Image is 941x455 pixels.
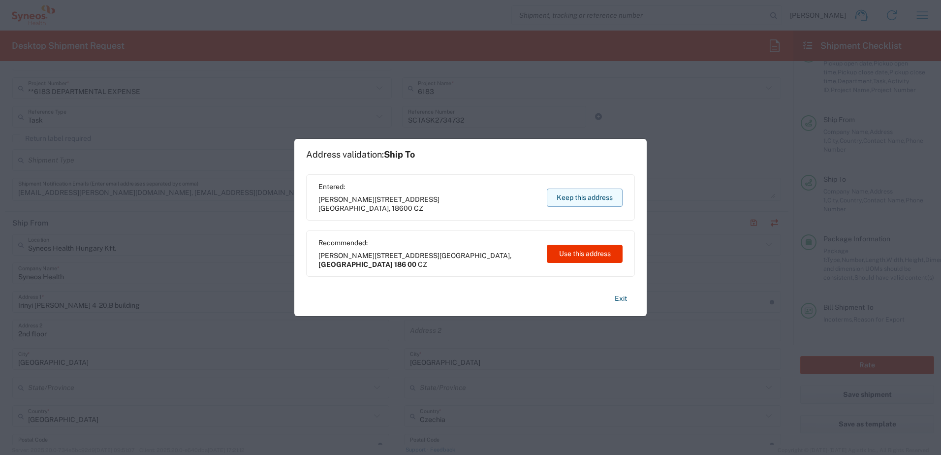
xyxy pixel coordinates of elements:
span: [GEOGRAPHIC_DATA] [318,260,393,268]
span: 18600 [392,204,412,212]
span: [PERSON_NAME][STREET_ADDRESS] , [318,251,537,269]
span: CZ [414,204,423,212]
span: [GEOGRAPHIC_DATA] [318,204,389,212]
span: [GEOGRAPHIC_DATA] [439,252,510,260]
span: Ship To [384,149,415,160]
button: Use this address [547,245,623,263]
span: [PERSON_NAME][STREET_ADDRESS] , [318,195,537,213]
span: Recommended: [318,238,537,247]
span: CZ [418,260,427,268]
span: Entered: [318,182,537,191]
span: 186 00 [394,260,416,268]
button: Keep this address [547,189,623,207]
button: Exit [607,290,635,307]
h1: Address validation: [306,149,415,160]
